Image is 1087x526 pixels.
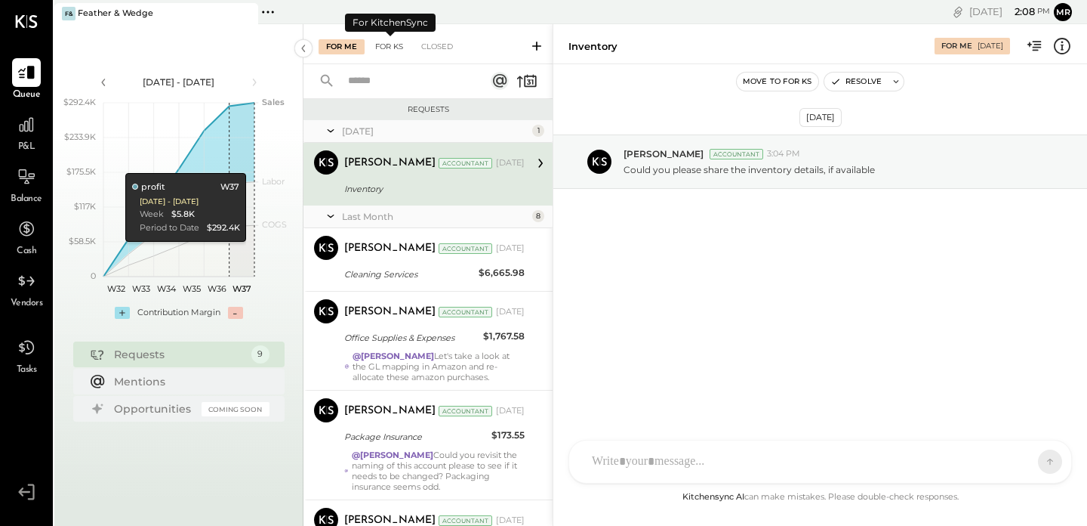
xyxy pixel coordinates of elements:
div: [PERSON_NAME] [344,305,436,320]
div: Feather & Wedge [78,8,153,20]
span: [PERSON_NAME] [624,147,704,160]
a: Queue [1,58,52,102]
div: [DATE] [799,108,842,127]
span: Cash [17,245,36,258]
text: $233.9K [64,131,96,142]
span: P&L [18,141,35,154]
text: W34 [156,283,176,294]
div: [DATE] [496,306,525,318]
text: W37 [232,283,251,294]
text: W35 [182,283,200,294]
button: Move to for ks [737,73,818,91]
div: For Me [941,41,972,51]
div: Accountant [439,243,492,254]
strong: @[PERSON_NAME] [353,351,434,361]
strong: @[PERSON_NAME] [352,450,433,460]
span: Vendors [11,297,43,311]
div: Requests [311,104,545,115]
text: $58.5K [69,236,96,246]
div: 9 [251,345,269,364]
text: W33 [132,283,150,294]
div: Coming Soon [202,402,269,416]
div: Contribution Margin [137,307,220,319]
span: Tasks [17,364,37,377]
div: Accountant [439,515,492,526]
div: Opportunities [114,401,194,416]
div: Mentions [114,374,262,389]
text: W32 [106,283,125,294]
div: [DATE] [496,157,525,169]
text: Sales [262,97,285,107]
div: Let's take a look at the GL mapping in Amazon and re-allocate these amazon purchases. [353,351,525,382]
div: Package Insurance [344,429,487,444]
div: $6,665.98 [479,265,525,280]
div: profit [131,181,165,193]
div: [PERSON_NAME] [344,404,436,419]
div: Requests [114,347,244,362]
div: [DATE] [978,41,1003,51]
div: Accountant [439,307,492,317]
text: $175.5K [66,166,96,177]
div: Could you revisit the naming of this account please to see if it needs to be changed? Packaging i... [352,450,525,492]
span: 2 : 08 [1005,5,1035,19]
a: Cash [1,215,52,258]
div: [DATE] [342,125,528,138]
text: 0 [91,271,96,281]
div: [DATE] [496,405,525,417]
div: [DATE] [969,5,1050,19]
div: [PERSON_NAME] [344,241,436,256]
span: Queue [13,88,41,102]
div: Inventory [568,39,617,54]
div: F& [62,7,75,20]
span: Balance [11,193,42,206]
div: Last Month [342,210,528,223]
div: For Me [319,39,365,54]
span: 3:04 PM [767,148,800,160]
div: [DATE] [496,243,525,255]
a: Vendors [1,267,52,311]
div: Accountant [439,406,492,416]
div: + [115,307,130,319]
p: Could you please share the inventory details, if available [624,163,875,176]
span: pm [1037,6,1050,17]
div: 1 [532,125,544,137]
a: Balance [1,162,52,206]
div: [DATE] - [DATE] [115,76,243,88]
div: W37 [220,181,239,193]
text: $292.4K [63,97,96,107]
div: Inventory [344,181,520,196]
div: Closed [414,39,460,54]
a: P&L [1,110,52,154]
text: $117K [74,201,96,212]
text: COGS [262,219,287,230]
div: $292.4K [206,222,239,234]
div: copy link [950,4,965,20]
button: Resolve [824,73,888,91]
div: 8 [532,210,544,222]
div: $1,767.58 [483,329,525,344]
div: Period to Date [139,222,199,234]
div: Cleaning Services [344,267,474,282]
div: [PERSON_NAME] [344,156,436,171]
div: [DATE] - [DATE] [139,196,198,207]
div: For KS [368,39,411,54]
a: Tasks [1,333,52,377]
div: Accountant [710,149,763,159]
button: mr [1054,3,1072,21]
div: For KitchenSync [345,14,436,32]
text: W36 [207,283,226,294]
div: - [228,307,243,319]
text: Labor [262,176,285,187]
div: Week [139,209,163,221]
div: $173.55 [491,428,525,443]
div: Accountant [439,158,492,169]
div: Office Supplies & Expenses [344,330,479,345]
div: $5.8K [171,209,194,221]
